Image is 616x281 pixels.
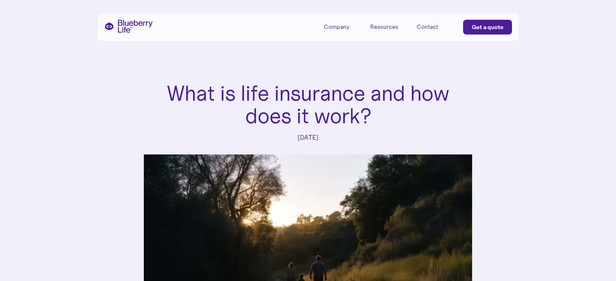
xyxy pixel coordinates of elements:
[417,23,438,30] div: Contact
[104,20,153,33] a: home
[324,20,361,33] div: Company
[463,20,512,35] a: Get a quote
[298,134,318,141] div: [DATE]
[370,23,398,30] div: Resources
[144,82,473,127] h1: What is life insurance and how does it work?
[472,23,503,31] div: Get a quote
[370,20,407,33] div: Resources
[417,20,454,33] a: Contact
[324,23,349,30] div: Company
